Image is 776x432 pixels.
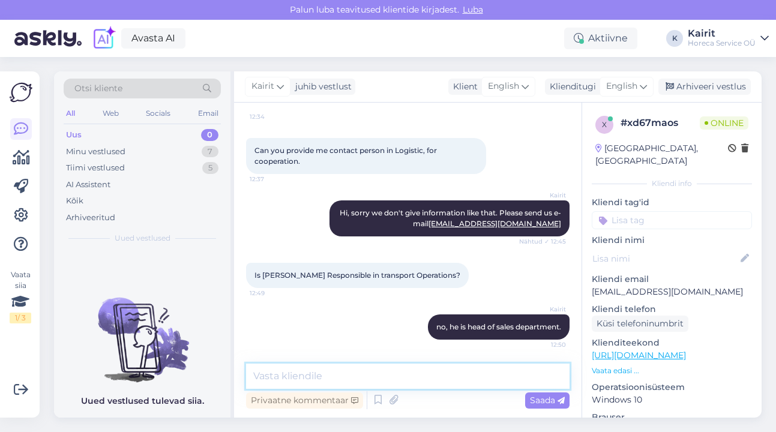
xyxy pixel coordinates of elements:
div: Klient [448,80,478,93]
img: explore-ai [91,26,116,51]
div: 0 [201,129,218,141]
img: Askly Logo [10,81,32,104]
div: Minu vestlused [66,146,125,158]
span: 12:49 [250,289,295,298]
p: Klienditeekond [592,337,752,349]
div: Uus [66,129,82,141]
div: Kairit [688,29,756,38]
p: Kliendi tag'id [592,196,752,209]
div: 7 [202,146,218,158]
div: Socials [143,106,173,121]
input: Lisa nimi [592,252,738,265]
span: Kairit [521,305,566,314]
div: Horeca Service OÜ [688,38,756,48]
div: 1 / 3 [10,313,31,323]
span: 12:37 [250,175,295,184]
span: Is [PERSON_NAME] Responsible in transport Operations? [254,271,460,280]
span: English [488,80,519,93]
div: Email [196,106,221,121]
span: 12:50 [521,340,566,349]
p: Windows 10 [592,394,752,406]
span: Saada [530,395,565,406]
span: 12:34 [250,112,295,121]
div: Aktiivne [564,28,637,49]
span: no, he is head of sales department. [436,322,561,331]
div: K [666,30,683,47]
div: Arhiveeritud [66,212,115,224]
img: No chats [54,276,230,384]
p: Kliendi nimi [592,234,752,247]
a: [URL][DOMAIN_NAME] [592,350,686,361]
span: English [606,80,637,93]
div: AI Assistent [66,179,110,191]
div: [GEOGRAPHIC_DATA], [GEOGRAPHIC_DATA] [595,142,728,167]
a: KairitHoreca Service OÜ [688,29,769,48]
span: Kairit [521,191,566,200]
div: Arhiveeri vestlus [658,79,751,95]
div: Tiimi vestlused [66,162,125,174]
p: Vaata edasi ... [592,365,752,376]
div: juhib vestlust [290,80,352,93]
span: Can you provide me contact person in Logistic, for cooperation. [254,146,439,166]
div: # xd67maos [621,116,700,130]
div: Vaata siia [10,269,31,323]
div: Küsi telefoninumbrit [592,316,688,332]
p: Brauser [592,411,752,424]
p: Operatsioonisüsteem [592,381,752,394]
p: [EMAIL_ADDRESS][DOMAIN_NAME] [592,286,752,298]
span: Online [700,116,748,130]
div: Kõik [66,195,83,207]
p: Kliendi email [592,273,752,286]
span: Kairit [251,80,274,93]
input: Lisa tag [592,211,752,229]
span: Uued vestlused [115,233,170,244]
p: Kliendi telefon [592,303,752,316]
a: Avasta AI [121,28,185,49]
span: Nähtud ✓ 12:45 [519,237,566,246]
span: x [602,120,607,129]
div: Klienditugi [545,80,596,93]
div: 5 [202,162,218,174]
span: Hi, sorry we don't give information like that. Please send us e-mail [340,208,561,228]
span: Otsi kliente [74,82,122,95]
div: All [64,106,77,121]
a: [EMAIL_ADDRESS][DOMAIN_NAME] [429,219,561,228]
p: Uued vestlused tulevad siia. [81,395,204,407]
div: Kliendi info [592,178,752,189]
div: Web [100,106,121,121]
div: Privaatne kommentaar [246,392,363,409]
span: Luba [459,4,487,15]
